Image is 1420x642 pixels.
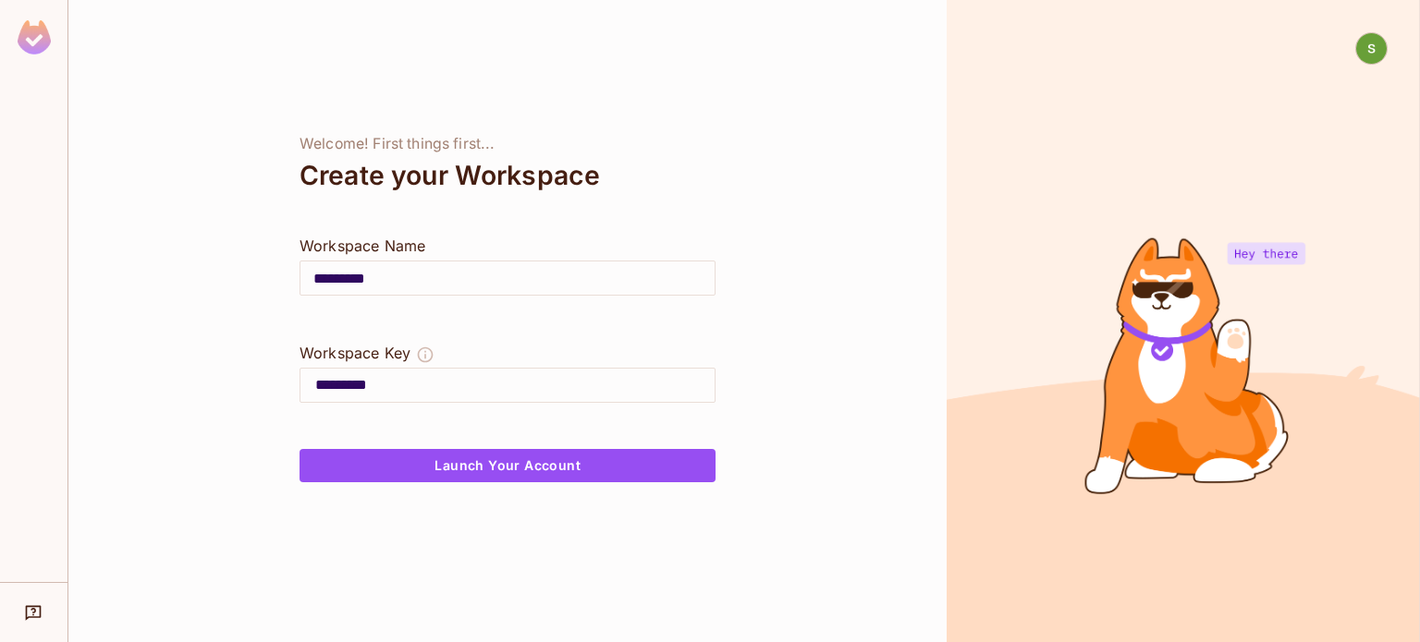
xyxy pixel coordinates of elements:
[416,342,435,368] button: The Workspace Key is unique, and serves as the identifier of your workspace.
[300,153,716,198] div: Create your Workspace
[300,135,716,153] div: Welcome! First things first...
[18,20,51,55] img: SReyMgAAAABJRU5ErkJggg==
[300,449,716,482] button: Launch Your Account
[1356,33,1387,64] img: sawsan hamdeh
[300,235,716,257] div: Workspace Name
[300,342,410,364] div: Workspace Key
[13,594,55,631] div: Help & Updates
